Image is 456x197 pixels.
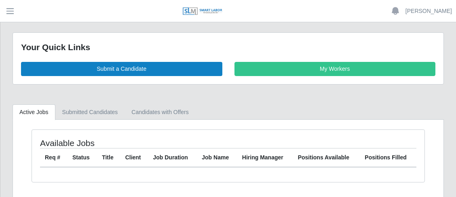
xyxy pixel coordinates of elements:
th: Hiring Manager [237,148,293,167]
th: Job Duration [148,148,197,167]
th: Positions Available [293,148,360,167]
a: Active Jobs [13,104,55,120]
h4: Available Jobs [40,138,190,148]
a: Submitted Candidates [55,104,125,120]
th: Status [68,148,97,167]
th: Req # [40,148,68,167]
th: Title [97,148,120,167]
img: SLM Logo [182,7,223,16]
a: Submit a Candidate [21,62,222,76]
a: [PERSON_NAME] [405,7,452,15]
a: My Workers [234,62,436,76]
a: Candidates with Offers [125,104,195,120]
th: Job Name [197,148,237,167]
div: Your Quick Links [21,41,435,54]
th: Positions Filled [360,148,416,167]
th: Client [120,148,148,167]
